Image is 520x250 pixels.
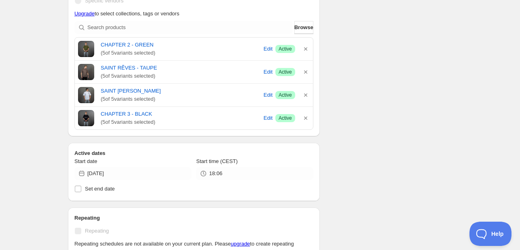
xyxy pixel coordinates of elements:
[101,87,261,95] a: SAINT [PERSON_NAME]
[231,241,250,247] a: upgrade
[101,64,261,72] a: SAINT RÊVES - TAUPE
[101,118,261,126] span: ( 5 of 5 variants selected)
[74,11,95,17] a: Upgrade
[101,110,261,118] a: CHAPTER 3 - BLACK
[279,115,292,121] span: Active
[279,46,292,52] span: Active
[101,95,261,103] span: ( 5 of 5 variants selected)
[264,45,273,53] span: Edit
[74,10,313,18] p: to select collections, tags or vendors
[262,89,274,102] button: Edit
[264,68,273,76] span: Edit
[74,214,313,222] h2: Repeating
[74,149,313,157] h2: Active dates
[85,228,109,234] span: Repeating
[74,158,97,164] span: Start date
[262,66,274,78] button: Edit
[279,69,292,75] span: Active
[279,92,292,98] span: Active
[101,49,261,57] span: ( 5 of 5 variants selected)
[101,41,261,49] a: CHAPTER 2 - GREEN
[469,222,512,246] iframe: Toggle Customer Support
[294,23,313,32] span: Browse
[85,186,115,192] span: Set end date
[264,114,273,122] span: Edit
[262,112,274,125] button: Edit
[264,91,273,99] span: Edit
[262,42,274,55] button: Edit
[87,21,293,34] input: Search products
[101,72,261,80] span: ( 5 of 5 variants selected)
[196,158,238,164] span: Start time (CEST)
[294,21,313,34] button: Browse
